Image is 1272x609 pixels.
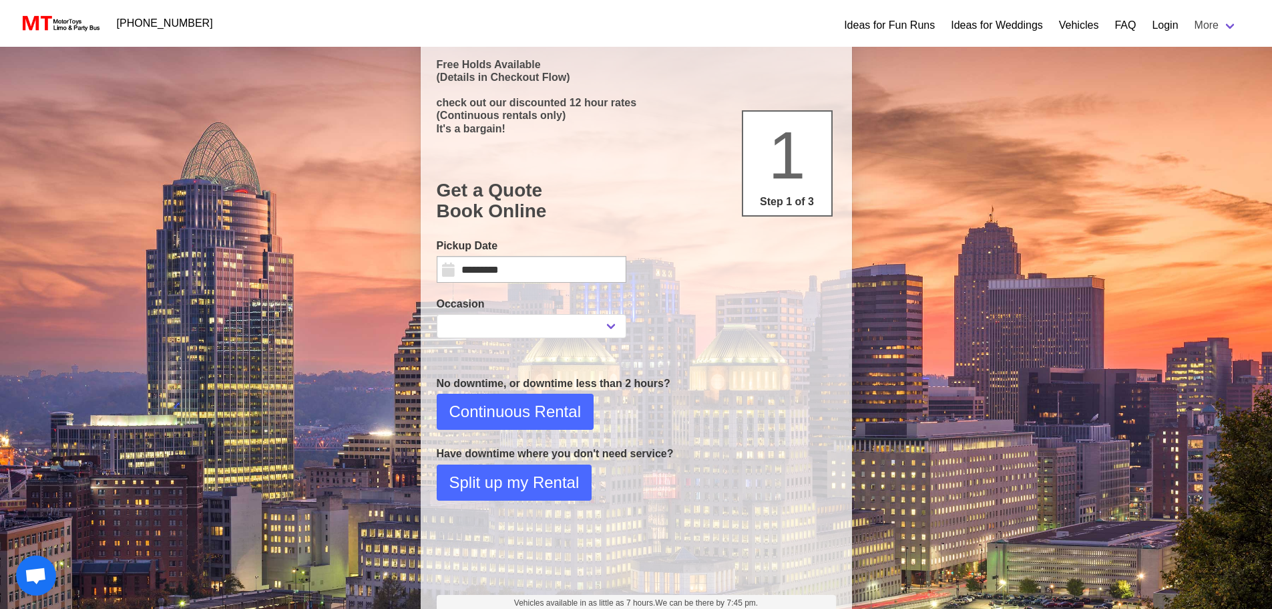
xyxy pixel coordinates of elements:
span: Continuous Rental [449,400,581,424]
p: Free Holds Available [437,58,836,71]
label: Occasion [437,296,626,312]
p: (Details in Checkout Flow) [437,71,836,84]
a: [PHONE_NUMBER] [109,10,221,37]
p: Have downtime where you don't need service? [437,446,836,462]
p: check out our discounted 12 hour rates [437,96,836,109]
img: MotorToys Logo [19,14,101,33]
p: It's a bargain! [437,122,836,135]
span: Vehicles available in as little as 7 hours. [514,597,758,609]
a: Vehicles [1059,17,1099,33]
a: More [1187,12,1245,39]
a: Login [1152,17,1178,33]
a: FAQ [1114,17,1136,33]
button: Split up my Rental [437,465,592,501]
a: Open chat [16,556,56,596]
label: Pickup Date [437,238,626,254]
p: (Continuous rentals only) [437,109,836,122]
span: We can be there by 7:45 pm. [655,598,758,608]
a: Ideas for Fun Runs [844,17,935,33]
p: No downtime, or downtime less than 2 hours? [437,376,836,392]
span: Split up my Rental [449,471,580,495]
a: Ideas for Weddings [951,17,1043,33]
span: 1 [769,118,806,193]
button: Continuous Rental [437,394,594,430]
p: Step 1 of 3 [749,194,826,210]
h1: Get a Quote Book Online [437,180,836,222]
